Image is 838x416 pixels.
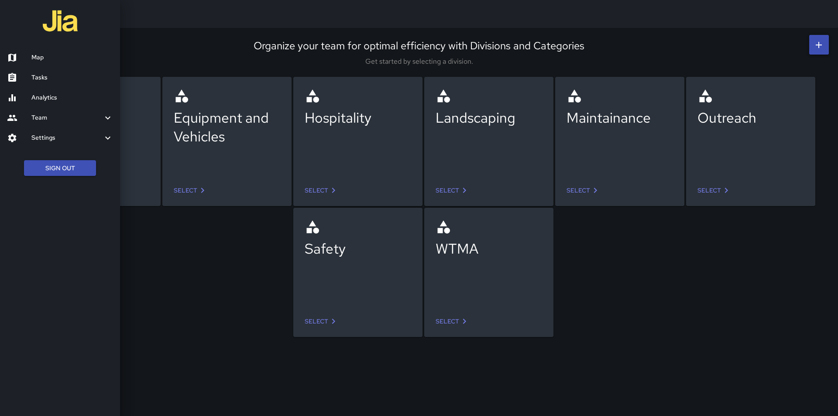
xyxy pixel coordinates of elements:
[31,93,113,103] h6: Analytics
[31,73,113,83] h6: Tasks
[24,160,96,176] button: Sign Out
[43,3,78,38] img: jia-logo
[31,113,103,123] h6: Team
[31,53,113,62] h6: Map
[31,133,103,143] h6: Settings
